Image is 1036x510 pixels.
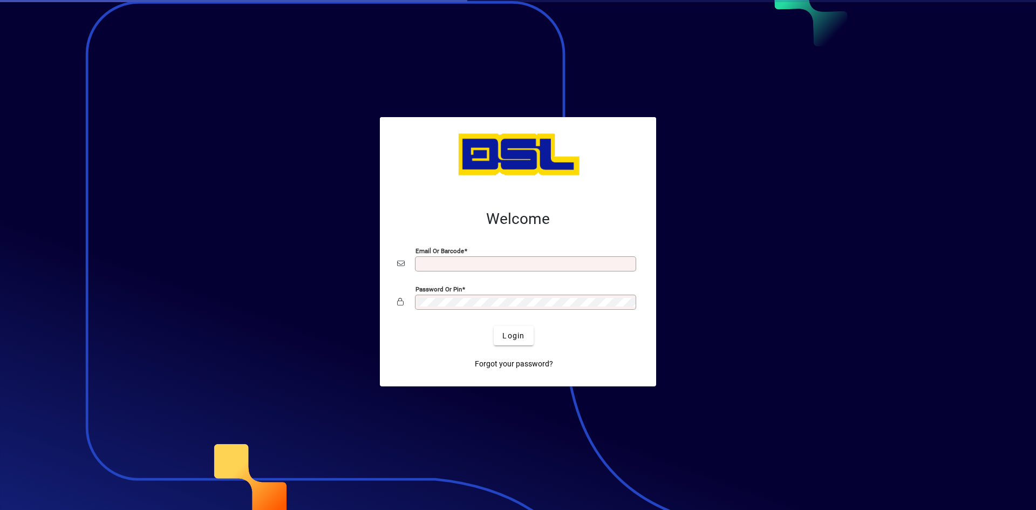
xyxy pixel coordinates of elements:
[397,210,639,228] h2: Welcome
[502,330,524,342] span: Login
[475,358,553,370] span: Forgot your password?
[415,247,464,255] mat-label: Email or Barcode
[494,326,533,345] button: Login
[415,285,462,293] mat-label: Password or Pin
[471,354,557,373] a: Forgot your password?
